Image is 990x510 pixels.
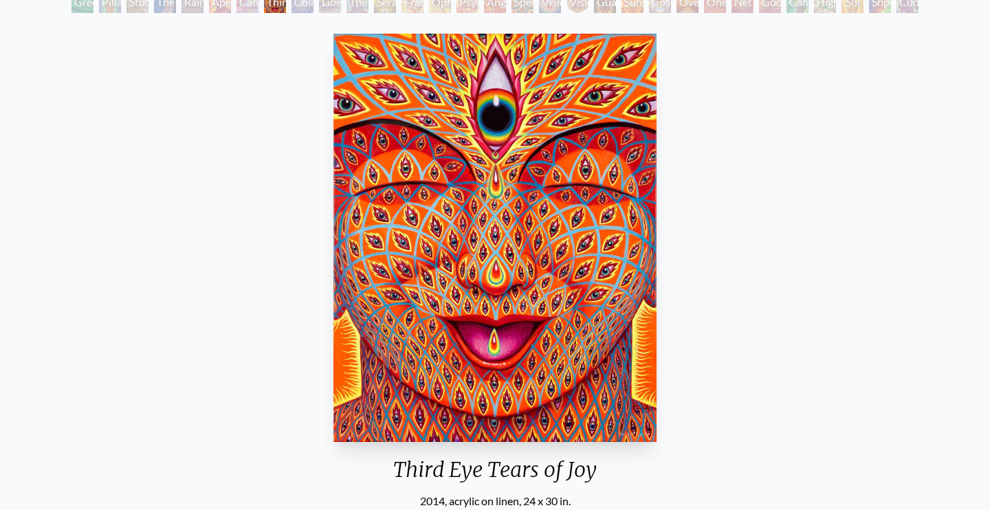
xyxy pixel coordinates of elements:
div: 2014, acrylic on linen, 24 x 30 in. [328,493,663,509]
img: Third-Eye-Tears-of-Joy-2014-Alex-Grey-watermarked.jpg [333,34,657,442]
div: Third Eye Tears of Joy [328,457,663,493]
